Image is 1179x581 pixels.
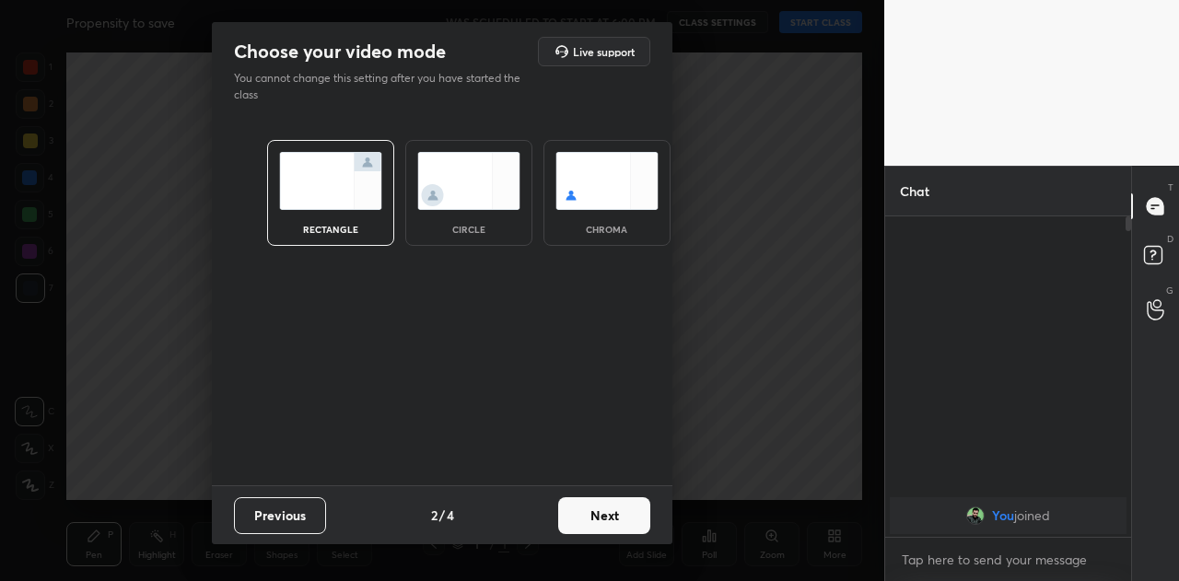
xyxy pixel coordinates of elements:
[966,506,985,525] img: b5119295ba55446f9ca297f972b77beb.jpg
[431,505,438,525] h4: 2
[234,497,326,534] button: Previous
[234,70,532,103] p: You cannot change this setting after you have started the class
[570,225,644,234] div: chroma
[885,167,944,215] p: Chat
[417,152,520,210] img: circleScreenIcon.acc0effb.svg
[439,505,445,525] h4: /
[1014,508,1050,523] span: joined
[294,225,368,234] div: rectangle
[1166,284,1173,297] p: G
[1167,232,1173,246] p: D
[992,508,1014,523] span: You
[432,225,506,234] div: circle
[279,152,382,210] img: normalScreenIcon.ae25ed63.svg
[558,497,650,534] button: Next
[555,152,659,210] img: chromaScreenIcon.c19ab0a0.svg
[234,40,446,64] h2: Choose your video mode
[885,494,1131,538] div: grid
[447,505,454,525] h4: 4
[1168,180,1173,194] p: T
[573,46,635,57] h5: Live support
